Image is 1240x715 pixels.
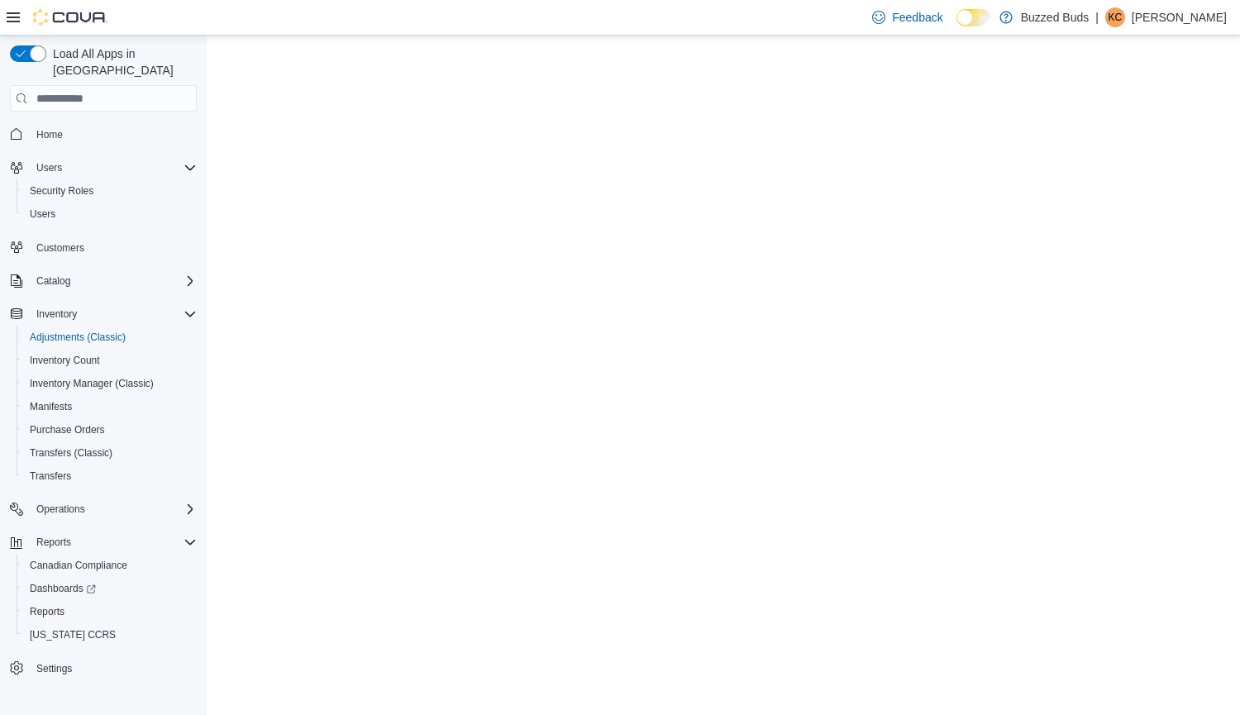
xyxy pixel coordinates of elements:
button: Customers [3,236,203,260]
span: Transfers [23,466,197,486]
a: Dashboards [23,579,103,598]
p: [PERSON_NAME] [1132,7,1227,27]
span: Security Roles [30,184,93,198]
button: Security Roles [17,179,203,203]
div: Kandyce Campbell [1105,7,1125,27]
a: Adjustments (Classic) [23,327,132,347]
span: Transfers (Classic) [23,443,197,463]
span: Inventory Count [23,350,197,370]
a: Inventory Manager (Classic) [23,374,160,393]
span: Dark Mode [956,26,957,27]
span: Security Roles [23,181,197,201]
span: Users [36,161,62,174]
span: Inventory [36,307,77,321]
span: Settings [30,658,197,679]
a: Transfers [23,466,78,486]
span: Reports [30,605,64,618]
span: Reports [36,536,71,549]
a: Reports [23,602,71,622]
span: Feedback [892,9,942,26]
button: Manifests [17,395,203,418]
span: Reports [30,532,197,552]
span: Adjustments (Classic) [30,331,126,344]
button: Canadian Compliance [17,554,203,577]
span: Users [23,204,197,224]
span: Inventory Count [30,354,100,367]
span: Inventory [30,304,197,324]
span: Home [30,123,197,144]
button: Reports [3,531,203,554]
button: Users [17,203,203,226]
span: Inventory Manager (Classic) [23,374,197,393]
button: Inventory [30,304,83,324]
span: Home [36,128,63,141]
span: Catalog [36,274,70,288]
span: Purchase Orders [23,420,197,440]
span: Manifests [23,397,197,417]
span: Users [30,158,197,178]
span: Dashboards [23,579,197,598]
button: Reports [17,600,203,623]
span: Customers [36,241,84,255]
span: Canadian Compliance [30,559,127,572]
a: Canadian Compliance [23,555,134,575]
button: Operations [3,498,203,521]
button: Reports [30,532,78,552]
span: Canadian Compliance [23,555,197,575]
button: Transfers [17,465,203,488]
button: Inventory Count [17,349,203,372]
span: Inventory Manager (Classic) [30,377,154,390]
button: Catalog [3,269,203,293]
span: Manifests [30,400,72,413]
a: Customers [30,238,91,258]
button: Inventory Manager (Classic) [17,372,203,395]
p: | [1095,7,1099,27]
button: Inventory [3,303,203,326]
button: Catalog [30,271,77,291]
button: Users [3,156,203,179]
a: Dashboards [17,577,203,600]
a: Inventory Count [23,350,107,370]
button: Home [3,122,203,145]
a: Transfers (Classic) [23,443,119,463]
a: [US_STATE] CCRS [23,625,122,645]
a: Users [23,204,62,224]
a: Home [30,125,69,145]
span: Settings [36,662,72,675]
button: Transfers (Classic) [17,441,203,465]
img: Cova [33,9,107,26]
a: Feedback [866,1,949,34]
span: Dashboards [30,582,96,595]
button: Purchase Orders [17,418,203,441]
span: Operations [36,503,85,516]
p: Buzzed Buds [1021,7,1090,27]
button: Operations [30,499,92,519]
span: [US_STATE] CCRS [30,628,116,641]
span: Users [30,207,55,221]
span: KC [1109,7,1123,27]
span: Customers [30,237,197,258]
span: Purchase Orders [30,423,105,436]
button: [US_STATE] CCRS [17,623,203,646]
a: Purchase Orders [23,420,112,440]
input: Dark Mode [956,9,991,26]
a: Manifests [23,397,79,417]
span: Catalog [30,271,197,291]
button: Settings [3,656,203,680]
a: Security Roles [23,181,100,201]
span: Load All Apps in [GEOGRAPHIC_DATA] [46,45,197,79]
button: Adjustments (Classic) [17,326,203,349]
a: Settings [30,659,79,679]
span: Washington CCRS [23,625,197,645]
button: Users [30,158,69,178]
span: Reports [23,602,197,622]
span: Transfers [30,470,71,483]
span: Adjustments (Classic) [23,327,197,347]
span: Transfers (Classic) [30,446,112,460]
span: Operations [30,499,197,519]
